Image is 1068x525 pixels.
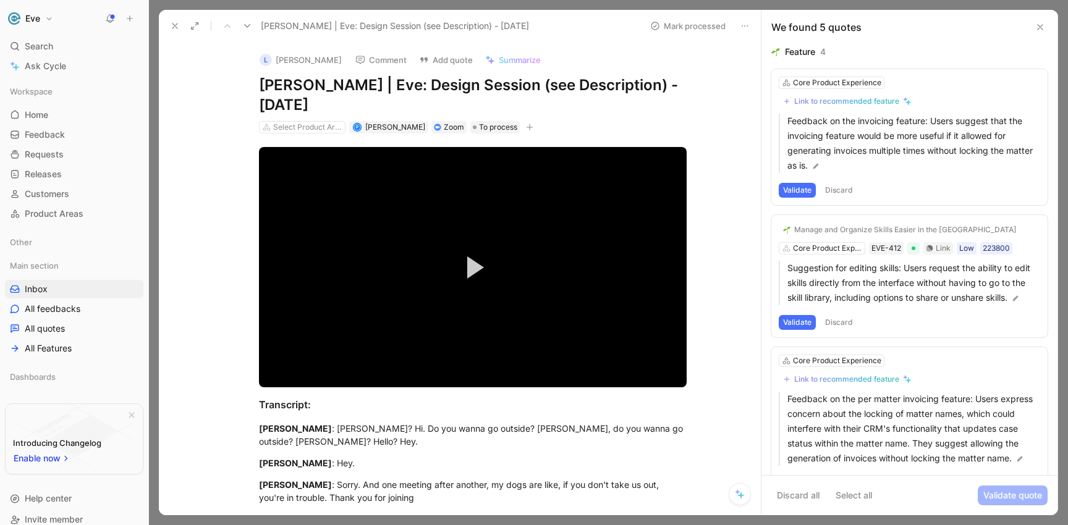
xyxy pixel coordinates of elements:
[812,162,820,170] img: pen.svg
[5,37,143,56] div: Search
[260,54,272,66] div: L
[13,435,101,450] div: Introducing Changelog
[259,478,687,504] div: : Sorry. And one meeting after another, my dogs are like, if you don't take us out, you're in tro...
[25,128,65,141] span: Feedback
[259,147,687,387] div: Video Player
[1011,294,1020,303] img: pen.svg
[25,283,48,295] span: Inbox
[10,85,53,98] span: Workspace
[793,77,881,89] div: Core Product Experience
[5,233,143,255] div: Other
[273,121,342,133] div: Select Product Areas
[16,404,132,467] img: bg-BLZuj68n.svg
[13,450,71,466] button: Enable now
[794,374,899,384] div: Link to recommended feature
[25,168,62,180] span: Releases
[259,456,687,469] div: : Hey.
[5,82,143,101] div: Workspace
[259,479,332,490] mark: [PERSON_NAME]
[779,94,916,109] button: Link to recommended feature
[1015,455,1024,463] img: pen.svg
[14,451,62,466] span: Enable now
[5,339,143,358] a: All Features
[5,319,143,338] a: All quotes
[787,392,1040,466] p: Feedback on the per matter invoicing feature: Users express concern about the locking of matter n...
[779,183,816,198] button: Validate
[499,54,541,65] span: Summarize
[5,165,143,183] a: Releases
[413,51,478,69] button: Add quote
[25,514,83,524] span: Invite member
[779,315,816,330] button: Validate
[5,280,143,298] a: Inbox
[5,489,143,508] div: Help center
[25,59,66,73] span: Ask Cycle
[25,13,40,24] h1: Eve
[10,236,32,248] span: Other
[25,188,69,200] span: Customers
[25,39,53,54] span: Search
[5,125,143,144] a: Feedback
[480,51,546,69] button: Summarize
[479,121,517,133] span: To process
[830,485,878,505] button: Select all
[5,367,143,386] div: Dashboards
[5,10,56,27] button: EveEve
[254,51,347,69] button: L[PERSON_NAME]
[25,493,72,503] span: Help center
[25,303,80,315] span: All feedbacks
[354,124,360,130] div: P
[259,75,687,115] h1: [PERSON_NAME] | Eve: Design Session (see Description) - [DATE]
[25,148,64,161] span: Requests
[25,322,65,335] span: All quotes
[779,372,916,387] button: Link to recommended feature
[794,225,1017,235] div: Manage and Organize Skills Easier in the [GEOGRAPHIC_DATA]
[259,422,687,448] div: : [PERSON_NAME]? Hi. Do you wanna go outside? [PERSON_NAME], do you wanna go outside? [PERSON_NAM...
[259,514,316,524] mark: Lindsay0503
[821,315,857,330] button: Discard
[259,397,687,412] div: Transcript:
[771,485,825,505] button: Discard all
[779,222,1021,237] button: 🌱Manage and Organize Skills Easier in the [GEOGRAPHIC_DATA]
[350,51,412,69] button: Comment
[5,106,143,124] a: Home
[10,371,56,383] span: Dashboards
[787,114,1040,173] p: Feedback on the invoicing feature: Users suggest that the invoicing feature would be more useful ...
[5,145,143,164] a: Requests
[5,57,143,75] a: Ask Cycle
[5,256,143,358] div: Main sectionInboxAll feedbacksAll quotesAll Features
[10,259,59,272] span: Main section
[794,96,899,106] div: Link to recommended feature
[771,20,862,35] div: We found 5 quotes
[5,256,143,275] div: Main section
[821,183,857,198] button: Discard
[365,122,425,132] span: [PERSON_NAME]
[5,233,143,251] div: Other
[5,204,143,223] a: Product Areas
[645,17,731,35] button: Mark processed
[261,19,529,33] span: [PERSON_NAME] | Eve: Design Session (see Description) - [DATE]
[25,342,72,355] span: All Features
[470,121,520,133] div: To process
[5,185,143,203] a: Customers
[783,226,790,233] img: 🌱
[785,44,815,59] div: Feature
[25,208,83,220] span: Product Areas
[259,423,332,434] mark: [PERSON_NAME]
[25,109,48,121] span: Home
[5,367,143,390] div: Dashboards
[771,48,780,56] img: 🌱
[978,485,1048,505] button: Validate quote
[8,12,20,25] img: Eve
[787,261,1040,305] p: Suggestion for editing skills: Users request the ability to edit skills directly from the interfa...
[445,240,501,295] button: Play Video
[820,44,826,59] div: 4
[444,121,464,133] div: Zoom
[5,300,143,318] a: All feedbacks
[259,458,332,468] mark: [PERSON_NAME]
[793,355,881,367] div: Core Product Experience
